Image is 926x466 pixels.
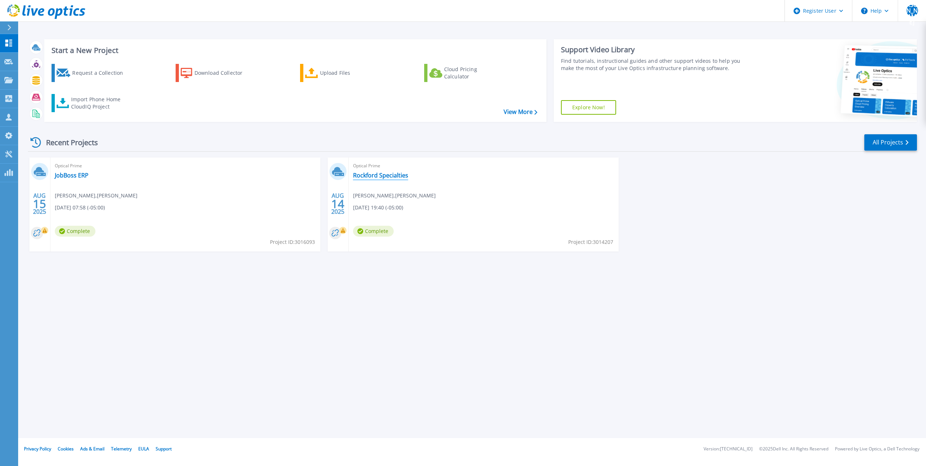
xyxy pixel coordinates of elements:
[33,201,46,207] span: 15
[561,57,749,72] div: Find tutorials, instructional guides and other support videos to help you make the most of your L...
[55,204,105,212] span: [DATE] 07:58 (-05:00)
[270,238,315,246] span: Project ID: 3016093
[24,446,51,452] a: Privacy Policy
[138,446,149,452] a: EULA
[71,96,128,110] div: Import Phone Home CloudIQ Project
[52,46,537,54] h3: Start a New Project
[835,447,919,451] li: Powered by Live Optics, a Dell Technology
[156,446,172,452] a: Support
[561,45,749,54] div: Support Video Library
[320,66,378,80] div: Upload Files
[55,192,138,200] span: [PERSON_NAME] , [PERSON_NAME]
[331,201,344,207] span: 14
[194,66,253,80] div: Download Collector
[353,172,408,179] a: Rockford Specialties
[55,226,95,237] span: Complete
[28,134,108,151] div: Recent Projects
[52,64,132,82] a: Request a Collection
[58,446,74,452] a: Cookies
[704,447,753,451] li: Version: [TECHNICAL_ID]
[72,66,130,80] div: Request a Collection
[759,447,828,451] li: © 2025 Dell Inc. All Rights Reserved
[353,226,394,237] span: Complete
[55,172,89,179] a: JobBoss ERP
[111,446,132,452] a: Telemetry
[568,238,613,246] span: Project ID: 3014207
[864,134,917,151] a: All Projects
[55,162,316,170] span: Optical Prime
[80,446,105,452] a: Ads & Email
[353,204,403,212] span: [DATE] 19:40 (-05:00)
[444,66,502,80] div: Cloud Pricing Calculator
[331,191,345,217] div: AUG 2025
[561,100,616,115] a: Explore Now!
[176,64,257,82] a: Download Collector
[353,192,436,200] span: [PERSON_NAME] , [PERSON_NAME]
[353,162,614,170] span: Optical Prime
[33,191,46,217] div: AUG 2025
[300,64,381,82] a: Upload Files
[504,109,537,115] a: View More
[424,64,505,82] a: Cloud Pricing Calculator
